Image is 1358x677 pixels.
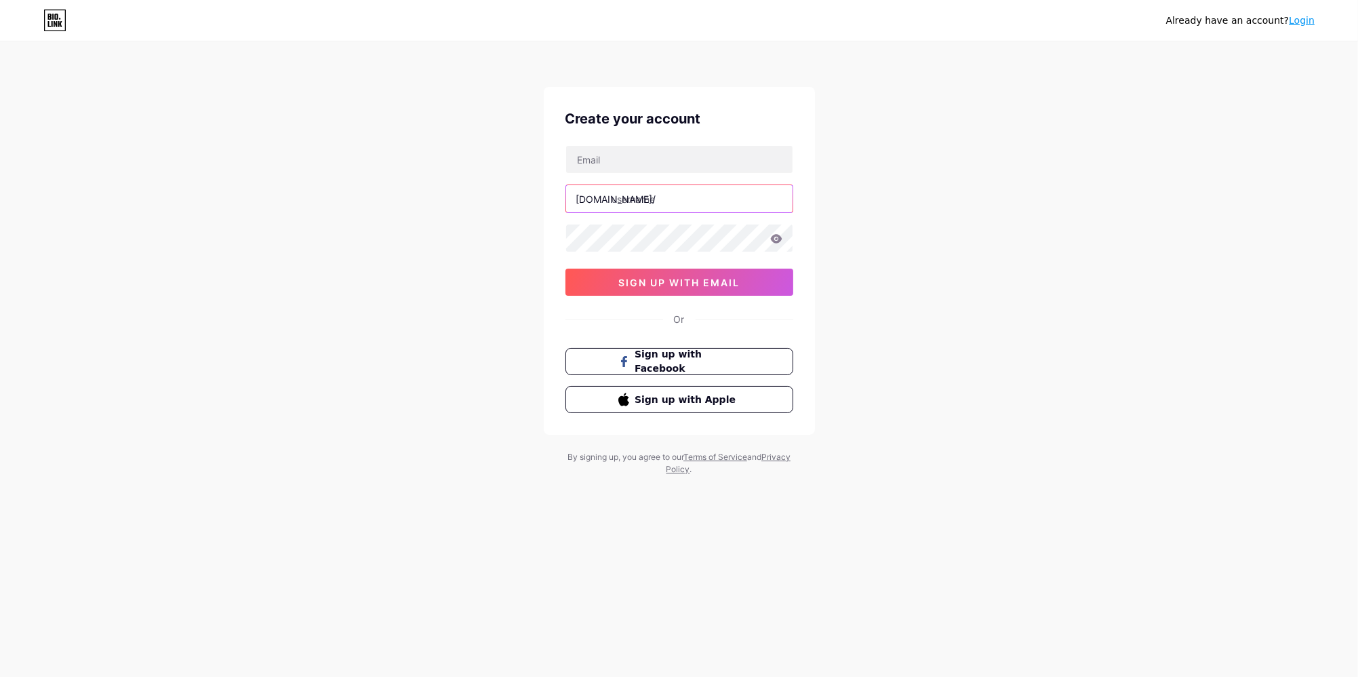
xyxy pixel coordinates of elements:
a: Login [1289,15,1315,26]
span: Sign up with Apple [635,393,740,407]
div: Already have an account? [1166,14,1315,28]
div: Or [674,312,685,326]
input: Email [566,146,793,173]
span: sign up with email [618,277,740,288]
div: By signing up, you agree to our and . [564,451,795,476]
a: Terms of Service [683,452,747,462]
span: Sign up with Facebook [635,347,740,376]
button: sign up with email [565,269,793,296]
div: [DOMAIN_NAME]/ [576,192,656,206]
div: Create your account [565,109,793,129]
button: Sign up with Facebook [565,348,793,375]
input: username [566,185,793,212]
button: Sign up with Apple [565,386,793,413]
